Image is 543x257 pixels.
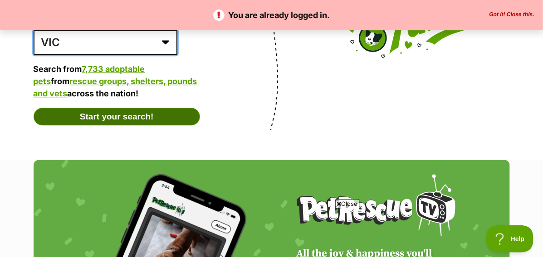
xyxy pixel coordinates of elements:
[9,9,534,21] p: You are already logged in.
[34,63,201,100] p: Search from from across the nation!
[34,108,201,126] button: Start your search!
[34,64,145,86] a: 7,733 adoptable pets
[487,11,537,19] button: Close the banner
[34,76,197,98] a: rescue groups, shelters, pounds and vets
[52,212,492,252] iframe: Advertisement
[335,199,360,208] span: Close
[486,225,534,252] iframe: Help Scout Beacon - Open
[297,174,455,236] img: PetRescue TV logo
